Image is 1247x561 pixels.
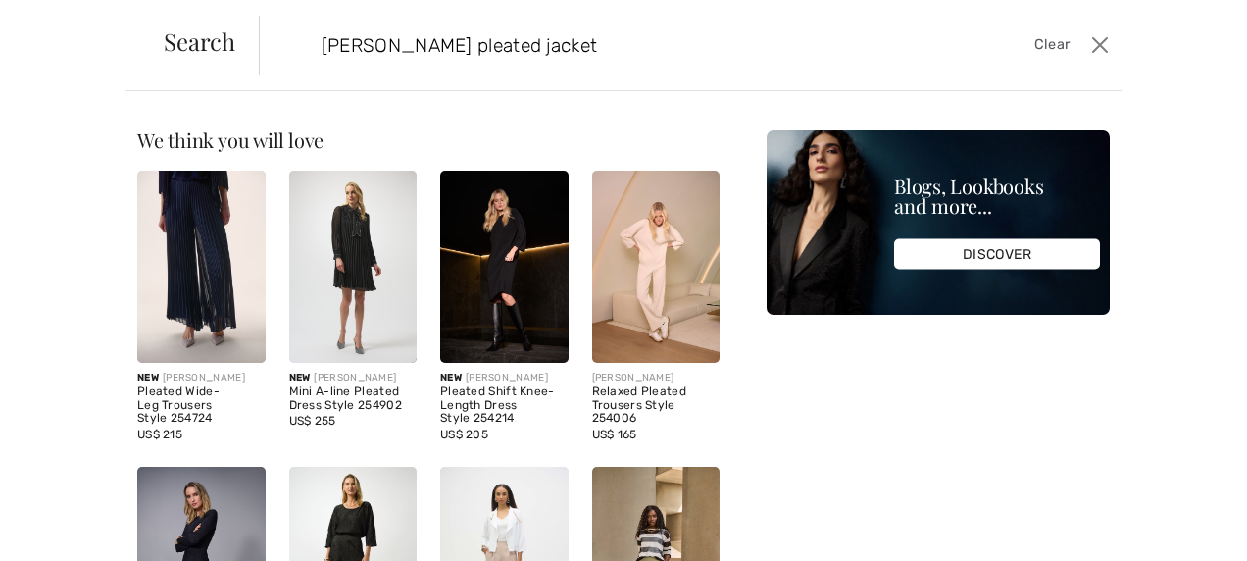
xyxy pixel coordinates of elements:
span: US$ 165 [592,428,637,441]
span: New [440,372,462,383]
div: [PERSON_NAME] [440,371,569,385]
div: [PERSON_NAME] [289,371,418,385]
span: US$ 205 [440,428,488,441]
img: Pleated Wide-Leg Trousers Style 254724. Midnight Blue [137,171,266,363]
span: We think you will love [137,127,324,153]
span: Clear [1034,34,1071,56]
div: Pleated Wide-Leg Trousers Style 254724 [137,385,266,426]
span: US$ 255 [289,414,336,428]
img: Blogs, Lookbooks and more... [767,130,1110,315]
div: Blogs, Lookbooks and more... [894,177,1100,216]
span: US$ 215 [137,428,182,441]
img: Pleated Shift Knee-Length Dress Style 254214. Black [440,171,569,363]
div: Relaxed Pleated Trousers Style 254006 [592,385,721,426]
input: TYPE TO SEARCH [307,16,891,75]
div: Pleated Shift Knee-Length Dress Style 254214 [440,385,569,426]
img: Mini A-line Pleated Dress Style 254902. Black [289,171,418,363]
button: Close [1085,29,1115,61]
span: New [137,372,159,383]
span: New [289,372,311,383]
span: Chat [43,14,83,31]
div: [PERSON_NAME] [137,371,266,385]
div: Mini A-line Pleated Dress Style 254902 [289,385,418,413]
span: Search [164,29,235,53]
img: Relaxed Pleated Trousers Style 254006. Black [592,171,721,363]
div: DISCOVER [894,239,1100,270]
div: [PERSON_NAME] [592,371,721,385]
